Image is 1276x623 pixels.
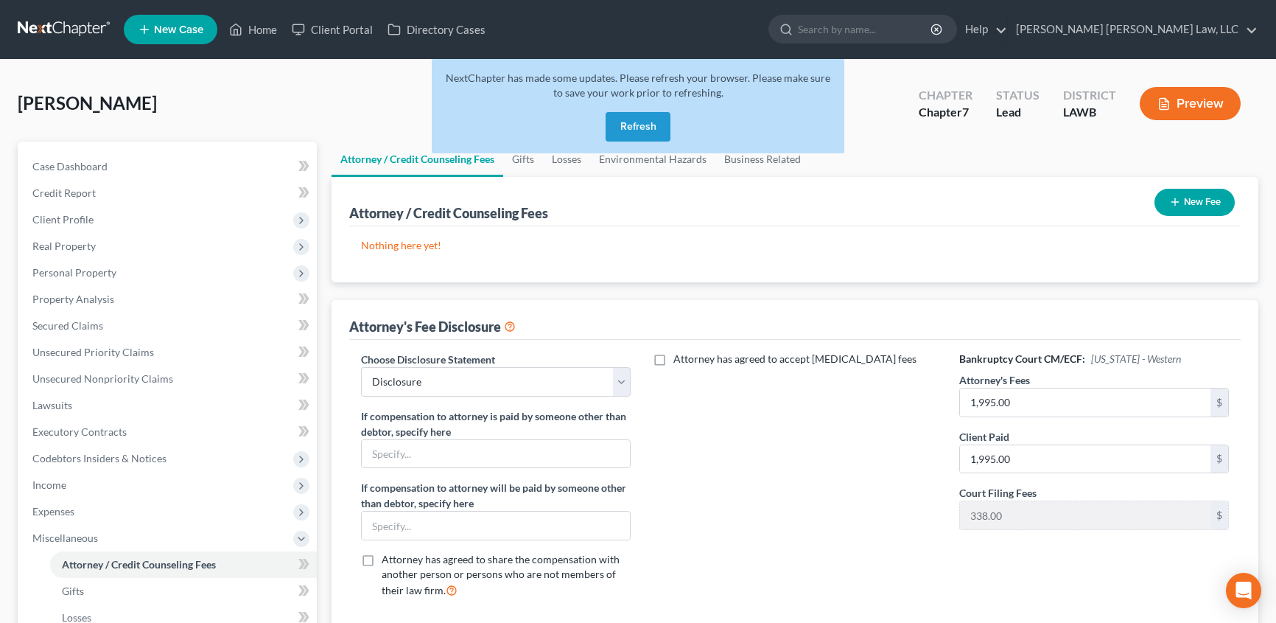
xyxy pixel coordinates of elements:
[960,445,1210,473] input: 0.00
[382,553,620,596] span: Attorney has agreed to share the compensation with another person or persons who are not members ...
[361,408,631,439] label: If compensation to attorney is paid by someone other than debtor, specify here
[1009,16,1258,43] a: [PERSON_NAME] [PERSON_NAME] Law, LLC
[1210,445,1228,473] div: $
[21,153,317,180] a: Case Dashboard
[32,452,166,464] span: Codebtors Insiders & Notices
[21,339,317,366] a: Unsecured Priority Claims
[154,24,203,35] span: New Case
[21,180,317,206] a: Credit Report
[919,104,972,121] div: Chapter
[32,160,108,173] span: Case Dashboard
[960,501,1210,529] input: 0.00
[1226,573,1261,608] div: Open Intercom Messenger
[349,204,548,222] div: Attorney / Credit Counseling Fees
[361,238,1229,253] p: Nothing here yet!
[361,480,631,511] label: If compensation to attorney will be paid by someone other than debtor, specify here
[996,87,1040,104] div: Status
[361,352,495,367] label: Choose Disclosure Statement
[32,346,154,358] span: Unsecured Priority Claims
[673,352,916,365] span: Attorney has agreed to accept [MEDICAL_DATA] fees
[349,318,516,335] div: Attorney's Fee Disclosure
[1210,389,1228,417] div: $
[32,213,94,226] span: Client Profile
[1210,501,1228,529] div: $
[362,440,630,468] input: Specify...
[21,419,317,445] a: Executory Contracts
[446,72,830,99] span: NextChapter has made some updates. Please refresh your browser. Please make sure to save your wor...
[50,578,317,605] a: Gifts
[362,512,630,540] input: Specify...
[959,352,1229,366] h6: Bankruptcy Court CM/ECF:
[32,240,96,252] span: Real Property
[18,92,157,114] span: [PERSON_NAME]
[1140,87,1241,120] button: Preview
[962,105,969,119] span: 7
[50,551,317,578] a: Attorney / Credit Counseling Fees
[606,112,670,142] button: Refresh
[32,293,114,305] span: Property Analysis
[21,366,317,392] a: Unsecured Nonpriority Claims
[32,505,74,518] span: Expenses
[798,15,933,43] input: Search by name...
[1063,87,1116,104] div: District
[284,16,380,43] a: Client Portal
[32,372,173,385] span: Unsecured Nonpriority Claims
[959,485,1037,501] label: Court Filing Fees
[1063,104,1116,121] div: LAWB
[21,392,317,419] a: Lawsuits
[959,429,1009,445] label: Client Paid
[21,286,317,313] a: Property Analysis
[380,16,493,43] a: Directory Cases
[32,266,116,279] span: Personal Property
[32,319,103,332] span: Secured Claims
[32,532,98,544] span: Miscellaneous
[32,187,96,199] span: Credit Report
[32,399,72,411] span: Lawsuits
[32,425,127,438] span: Executory Contracts
[959,372,1030,388] label: Attorney's Fees
[960,389,1210,417] input: 0.00
[1091,352,1181,365] span: [US_STATE] - Western
[62,585,84,597] span: Gifts
[958,16,1007,43] a: Help
[32,478,66,491] span: Income
[21,313,317,339] a: Secured Claims
[332,142,503,177] a: Attorney / Credit Counseling Fees
[996,104,1040,121] div: Lead
[1154,189,1235,216] button: New Fee
[62,558,216,571] span: Attorney / Credit Counseling Fees
[919,87,972,104] div: Chapter
[222,16,284,43] a: Home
